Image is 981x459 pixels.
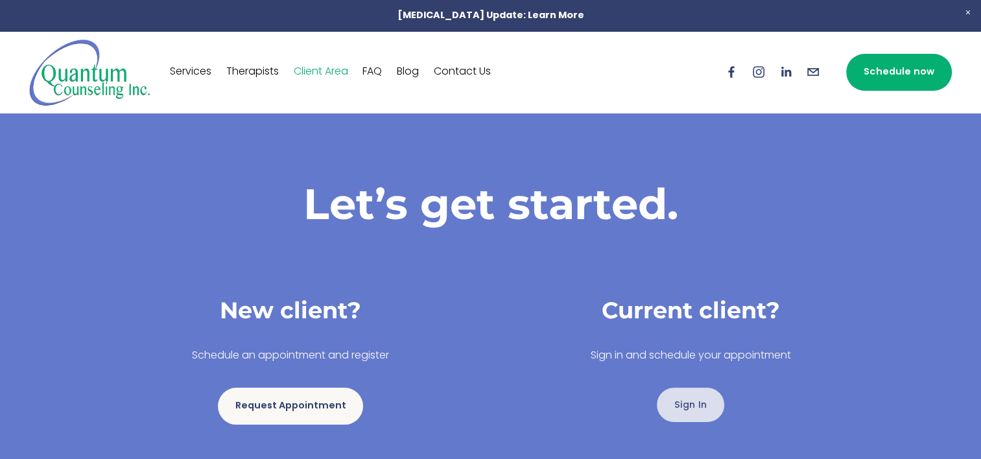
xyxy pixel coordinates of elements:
[102,178,880,230] h1: Let’s get started.
[502,347,880,366] p: Sign in and schedule your appointment
[102,296,480,326] h3: New client?
[397,62,419,82] a: Blog
[170,62,211,82] a: Services
[724,65,739,79] a: Facebook
[434,62,491,82] a: Contact Us
[779,65,793,79] a: LinkedIn
[218,388,363,425] a: Request Appointment
[751,65,766,79] a: Instagram
[294,62,348,82] a: Client Area
[102,347,480,366] p: Schedule an appointment and register
[362,62,382,82] a: FAQ
[846,54,951,91] a: Schedule now
[806,65,820,79] a: info@quantumcounselinginc.com
[502,296,880,326] h3: Current client?
[226,62,279,82] a: Therapists
[657,388,724,422] a: Sign In
[29,38,150,106] img: Quantum Counseling Inc. | Change starts here.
